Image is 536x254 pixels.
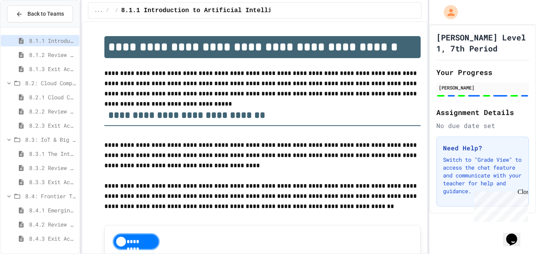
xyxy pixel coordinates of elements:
span: 8.1.1 Introduction to Artificial Intelligence [121,6,291,15]
span: ... [95,7,103,14]
span: 8.2.1 Cloud Computing: Transforming the Digital World [29,93,76,101]
span: 8.2: Cloud Computing [25,79,76,87]
iframe: chat widget [503,223,528,246]
span: 8.2.3 Exit Activity - Cloud Service Detective [29,121,76,130]
span: 8.1.2 Review - Introduction to Artificial Intelligence [29,51,76,59]
span: 8.1.3 Exit Activity - AI Detective [29,65,76,73]
span: 8.3.1 The Internet of Things and Big Data: Our Connected Digital World [29,150,76,158]
button: Back to Teams [7,5,73,22]
span: / [106,7,109,14]
div: No due date set [436,121,529,130]
h2: Assignment Details [436,107,529,118]
iframe: chat widget [471,188,528,222]
div: [PERSON_NAME] [439,84,527,91]
div: Chat with us now!Close [3,3,54,50]
h3: Need Help? [443,143,522,153]
span: 8.3.3 Exit Activity - IoT Data Detective Challenge [29,178,76,186]
span: 8.4.2 Review - Emerging Technologies: Shaping Our Digital Future [29,220,76,228]
span: 8.1.1 Introduction to Artificial Intelligence [29,37,76,45]
span: / [115,7,118,14]
p: Switch to "Grade View" to access the chat feature and communicate with your teacher for help and ... [443,156,522,195]
h2: Your Progress [436,67,529,78]
span: 8.2.2 Review - Cloud Computing [29,107,76,115]
span: 8.4.3 Exit Activity - Future Tech Challenge [29,234,76,243]
div: My Account [436,3,460,21]
span: 8.3.2 Review - The Internet of Things and Big Data [29,164,76,172]
span: 8.3: IoT & Big Data [25,135,76,144]
h1: [PERSON_NAME] Level 1, 7th Period [436,32,529,54]
span: 8.4: Frontier Tech Spotlight [25,192,76,200]
span: 8.4.1 Emerging Technologies: Shaping Our Digital Future [29,206,76,214]
span: Back to Teams [27,10,64,18]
